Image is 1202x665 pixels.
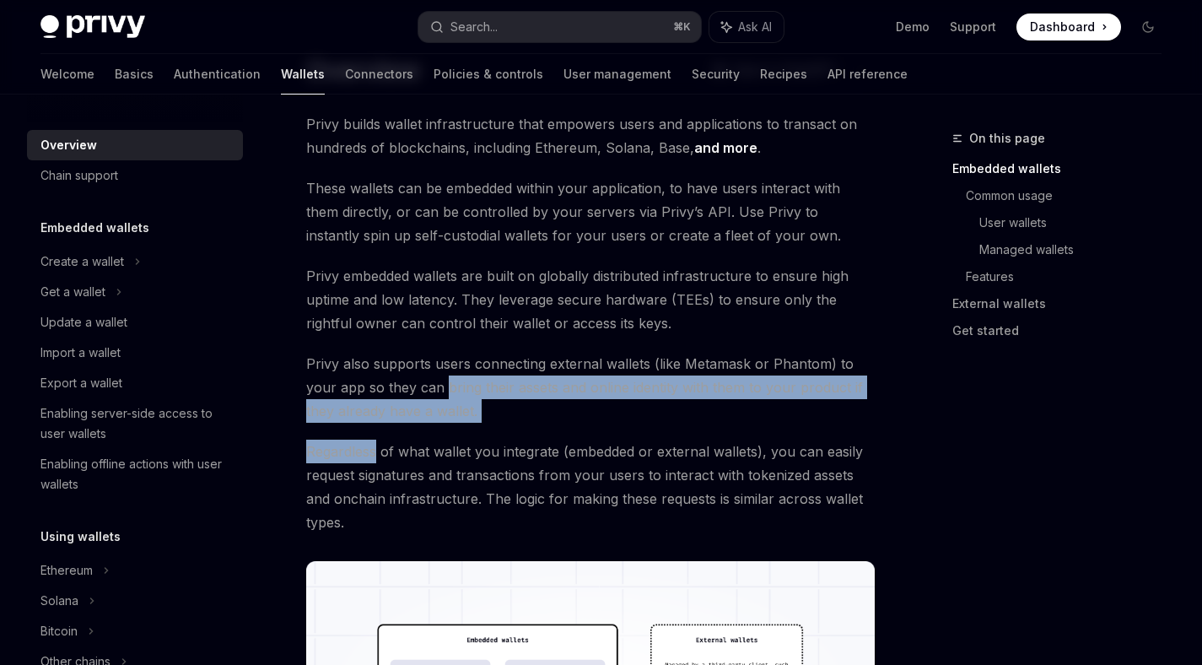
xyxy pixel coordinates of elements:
[434,54,543,95] a: Policies & controls
[27,368,243,398] a: Export a wallet
[709,12,784,42] button: Ask AI
[40,218,149,238] h5: Embedded wallets
[40,403,233,444] div: Enabling server-side access to user wallets
[281,54,325,95] a: Wallets
[418,12,700,42] button: Search...⌘K
[306,112,875,159] span: Privy builds wallet infrastructure that empowers users and applications to transact on hundreds o...
[952,317,1175,344] a: Get started
[673,20,691,34] span: ⌘ K
[40,282,105,302] div: Get a wallet
[27,398,243,449] a: Enabling server-side access to user wallets
[966,263,1175,290] a: Features
[345,54,413,95] a: Connectors
[27,307,243,338] a: Update a wallet
[738,19,772,35] span: Ask AI
[692,54,740,95] a: Security
[27,130,243,160] a: Overview
[306,176,875,247] span: These wallets can be embedded within your application, to have users interact with them directly,...
[1135,14,1162,41] button: Toggle dark mode
[306,352,875,423] span: Privy also supports users connecting external wallets (like Metamask or Phantom) to your app so t...
[40,373,122,393] div: Export a wallet
[40,591,78,611] div: Solana
[40,527,121,547] h5: Using wallets
[40,54,94,95] a: Welcome
[40,15,145,39] img: dark logo
[40,621,78,641] div: Bitcoin
[694,139,757,157] a: and more
[40,165,118,186] div: Chain support
[40,312,127,332] div: Update a wallet
[27,160,243,191] a: Chain support
[306,440,875,534] span: Regardless of what wallet you integrate (embedded or external wallets), you can easily request si...
[40,560,93,581] div: Ethereum
[950,19,996,35] a: Support
[27,338,243,368] a: Import a wallet
[27,449,243,500] a: Enabling offline actions with user wallets
[760,54,807,95] a: Recipes
[952,155,1175,182] a: Embedded wallets
[563,54,671,95] a: User management
[1030,19,1095,35] span: Dashboard
[952,290,1175,317] a: External wallets
[979,236,1175,263] a: Managed wallets
[40,251,124,272] div: Create a wallet
[450,17,498,37] div: Search...
[979,209,1175,236] a: User wallets
[174,54,261,95] a: Authentication
[40,135,97,155] div: Overview
[40,343,121,363] div: Import a wallet
[896,19,930,35] a: Demo
[827,54,908,95] a: API reference
[115,54,154,95] a: Basics
[306,264,875,335] span: Privy embedded wallets are built on globally distributed infrastructure to ensure high uptime and...
[1016,14,1121,41] a: Dashboard
[40,454,233,495] div: Enabling offline actions with user wallets
[969,128,1045,149] span: On this page
[966,182,1175,209] a: Common usage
